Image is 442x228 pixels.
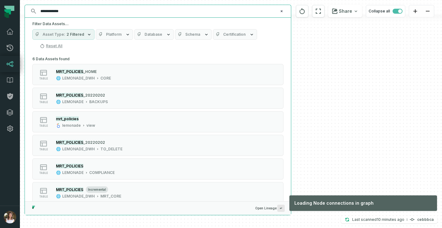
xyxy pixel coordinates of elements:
mark: MRT_POLICIES [56,69,83,74]
button: Asset Type2 Filtered [32,29,94,40]
div: 6 Data Assets found [32,55,283,211]
button: Clear search query [279,8,285,14]
div: view [86,123,95,128]
span: Press ↵ to add a new Data Asset to the graph [277,205,285,212]
span: _HOME [83,69,97,74]
span: Database [145,32,162,37]
span: table [39,148,48,151]
h4: cebbbca [417,218,434,221]
span: table [39,195,48,198]
div: LEMONADE [62,99,84,104]
span: Certification [223,32,246,37]
mark: MRT_POLICIES [56,93,83,98]
button: tablelemonadeview [32,111,283,132]
p: Last scanned [352,217,404,223]
span: incremental [86,186,108,193]
button: Reset All [37,41,65,51]
h5: Filter Data Assets... [32,21,283,26]
span: _20220202 [83,93,105,98]
div: COMPLIANCE [89,170,115,175]
span: Schema [185,32,200,37]
img: avatar of Sharon Lifchitz [4,211,16,223]
div: Suggestions [25,55,291,201]
span: Open Lineage [255,205,285,212]
button: Platform [96,29,133,40]
button: Schema [175,29,212,40]
mark: MRT_POLICIES [56,164,83,168]
mark: MRT_POLICIES [56,140,83,145]
button: zoom out [421,5,434,17]
div: TO_DELETE [100,147,122,152]
div: MRT_CORE [100,194,121,199]
div: LEMONADE_DWH [62,147,95,152]
div: BACKUPS [89,99,108,104]
span: table [39,101,48,104]
span: _20220202 [83,140,105,145]
div: LEMONADE_DWH [62,194,95,199]
button: tableLEMONADEBACKUPS [32,88,283,109]
button: Last scanned[DATE] 1:41:17 PMcebbbca [341,216,437,223]
button: Certification [213,29,257,40]
span: table [39,171,48,175]
div: LEMONADE_DWH [62,76,95,81]
button: tableLEMONADE_DWHCORE [32,64,283,85]
span: table [39,124,48,127]
button: Collapse all [366,5,405,17]
button: tableLEMONADECOMPLIANCE [32,158,283,180]
div: Loading Node connections in graph [289,195,437,211]
button: Share [328,5,362,17]
div: lemonade [62,123,81,128]
button: zoom in [409,5,421,17]
mark: MRT_POLICIES [56,187,83,192]
span: table [39,77,48,80]
div: LEMONADE [62,170,84,175]
button: tableincrementalLEMONADE_DWHMRT_CORE [32,182,283,203]
relative-time: Sep 17, 2025, 1:41 PM GMT+2 [377,217,404,222]
span: 2 Filtered [67,32,84,37]
mark: mrt_policies [56,116,79,121]
button: tableLEMONADE_DWHTO_DELETE [32,135,283,156]
div: CORE [100,76,111,81]
span: Asset Type [43,32,65,37]
button: Database [134,29,174,40]
span: Platform [106,32,122,37]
